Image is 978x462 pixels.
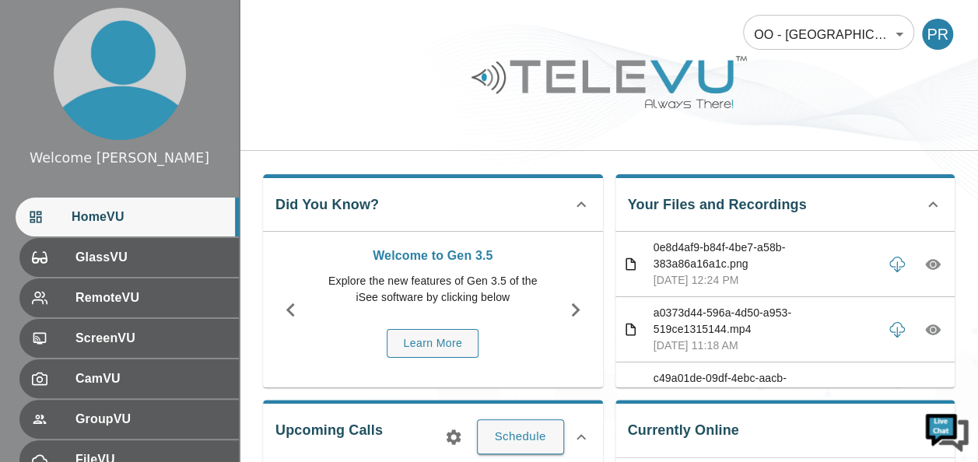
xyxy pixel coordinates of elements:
[19,319,239,358] div: ScreenVU
[469,50,749,114] img: Logo
[654,240,875,272] p: 0e8d4af9-b84f-4be7-a58b-383a86a16a1c.png
[54,8,186,140] img: profile.png
[477,419,564,453] button: Schedule
[326,273,540,306] p: Explore the new features of Gen 3.5 of the iSee software by clicking below
[19,278,239,317] div: RemoteVU
[75,289,226,307] span: RemoteVU
[654,370,875,403] p: c49a01de-09df-4ebc-aacb-9a4bf72eabb3.png
[30,148,209,168] div: Welcome [PERSON_NAME]
[75,248,226,267] span: GlassVU
[326,247,540,265] p: Welcome to Gen 3.5
[743,12,914,56] div: OO - [GEOGRAPHIC_DATA] - [PERSON_NAME]
[924,408,970,454] img: Chat Widget
[19,359,239,398] div: CamVU
[75,410,226,429] span: GroupVU
[654,272,875,289] p: [DATE] 12:24 PM
[654,338,875,354] p: [DATE] 11:18 AM
[19,400,239,439] div: GroupVU
[922,19,953,50] div: PR
[387,329,478,358] button: Learn More
[19,238,239,277] div: GlassVU
[654,305,875,338] p: a0373d44-596a-4d50-a953-519ce1315144.mp4
[75,369,226,388] span: CamVU
[16,198,239,236] div: HomeVU
[75,329,226,348] span: ScreenVU
[72,208,226,226] span: HomeVU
